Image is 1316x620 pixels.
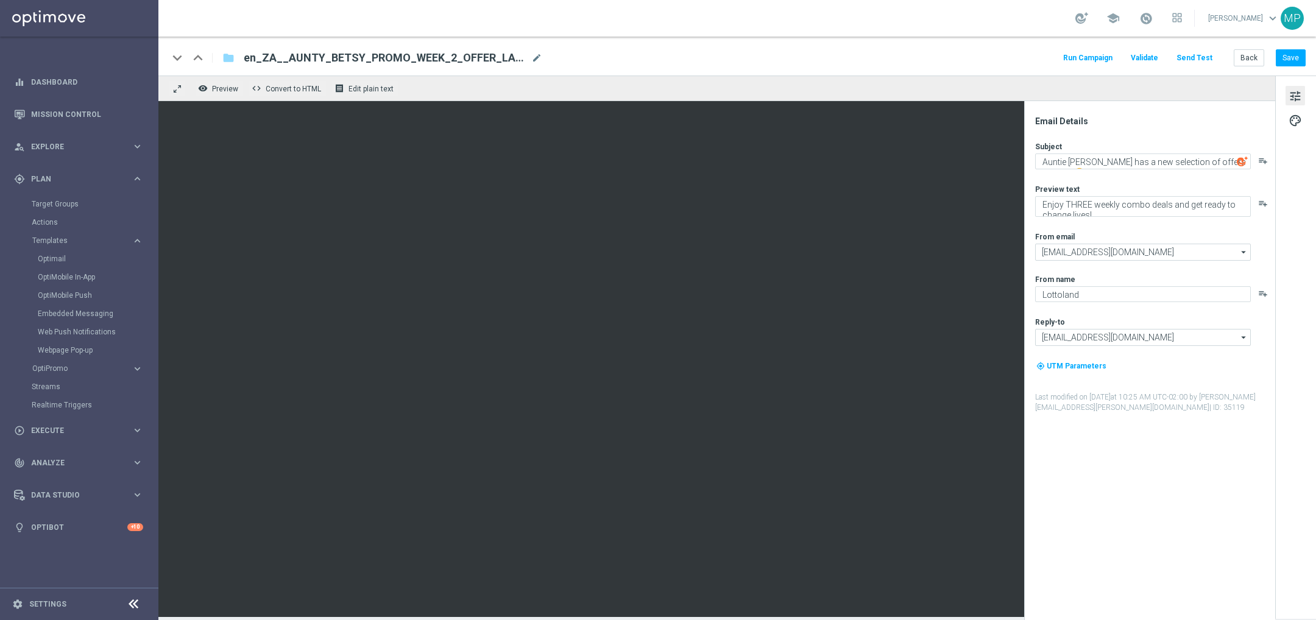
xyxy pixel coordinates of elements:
i: keyboard_arrow_right [132,173,143,185]
a: Dashboard [31,66,143,98]
i: keyboard_arrow_right [132,424,143,436]
label: Subject [1035,142,1062,152]
button: playlist_add [1258,156,1268,166]
span: school [1106,12,1120,25]
div: Realtime Triggers [32,396,157,414]
i: person_search [14,141,25,152]
label: Last modified on [DATE] at 10:25 AM UTC-02:00 by [PERSON_NAME][EMAIL_ADDRESS][PERSON_NAME][DOMAIN... [1035,392,1274,413]
div: Mission Control [14,98,143,130]
button: Run Campaign [1061,50,1114,66]
div: Email Details [1035,116,1274,127]
span: code [252,83,261,93]
a: Webpage Pop-up [38,345,127,355]
div: +10 [127,523,143,531]
i: settings [12,599,23,610]
span: Edit plain text [348,85,394,93]
span: Explore [31,143,132,150]
span: Convert to HTML [266,85,321,93]
i: play_circle_outline [14,425,25,436]
i: arrow_drop_down [1238,329,1250,345]
input: Select [1035,244,1251,261]
i: playlist_add [1258,289,1268,298]
a: Streams [32,382,127,392]
button: Send Test [1175,50,1214,66]
button: remove_red_eye Preview [195,80,244,96]
button: folder [221,48,236,68]
span: Execute [31,427,132,434]
button: palette [1286,110,1305,130]
button: person_search Explore keyboard_arrow_right [13,142,144,152]
button: Validate [1129,50,1160,66]
div: Actions [32,213,157,231]
i: receipt [334,83,344,93]
div: Optibot [14,511,143,543]
button: my_location UTM Parameters [1035,359,1108,373]
i: keyboard_arrow_right [132,489,143,501]
i: gps_fixed [14,174,25,185]
div: Webpage Pop-up [38,341,157,359]
span: keyboard_arrow_down [1266,12,1279,25]
i: track_changes [14,457,25,468]
div: Templates [32,231,157,359]
span: Analyze [31,459,132,467]
button: receipt Edit plain text [331,80,399,96]
div: Execute [14,425,132,436]
i: keyboard_arrow_right [132,235,143,247]
div: Data Studio keyboard_arrow_right [13,490,144,500]
label: Reply-to [1035,317,1065,327]
a: Mission Control [31,98,143,130]
span: Templates [32,237,119,244]
div: Analyze [14,457,132,468]
div: Embedded Messaging [38,305,157,323]
i: folder [222,51,235,65]
span: | ID: 35119 [1209,403,1245,412]
button: play_circle_outline Execute keyboard_arrow_right [13,426,144,435]
div: Templates [32,237,132,244]
span: Validate [1131,54,1158,62]
div: Web Push Notifications [38,323,157,341]
i: remove_red_eye [198,83,208,93]
a: OptiMobile In-App [38,272,127,282]
button: Save [1276,49,1306,66]
a: Settings [29,601,66,608]
div: Streams [32,378,157,396]
div: OptiMobile In-App [38,268,157,286]
a: Actions [32,217,127,227]
label: Preview text [1035,185,1080,194]
i: my_location [1036,362,1045,370]
span: mode_edit [531,52,542,63]
span: Data Studio [31,491,132,499]
a: [PERSON_NAME]keyboard_arrow_down [1207,9,1281,27]
button: lightbulb Optibot +10 [13,523,144,532]
div: Data Studio [14,490,132,501]
span: Preview [212,85,238,93]
button: tune [1286,86,1305,105]
span: tune [1289,88,1302,104]
button: OptiPromo keyboard_arrow_right [32,364,144,373]
a: OptiMobile Push [38,291,127,300]
button: track_changes Analyze keyboard_arrow_right [13,458,144,468]
label: From name [1035,275,1075,284]
i: equalizer [14,77,25,88]
button: gps_fixed Plan keyboard_arrow_right [13,174,144,184]
button: Templates keyboard_arrow_right [32,236,144,245]
i: arrow_drop_down [1238,244,1250,260]
img: optiGenie.svg [1237,156,1248,167]
div: Explore [14,141,132,152]
button: Mission Control [13,110,144,119]
i: keyboard_arrow_right [132,363,143,375]
div: OptiMobile Push [38,286,157,305]
div: equalizer Dashboard [13,77,144,87]
input: Select [1035,329,1251,346]
div: OptiPromo [32,365,132,372]
span: OptiPromo [32,365,119,372]
button: playlist_add [1258,199,1268,208]
span: palette [1289,113,1302,129]
div: OptiPromo [32,359,157,378]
